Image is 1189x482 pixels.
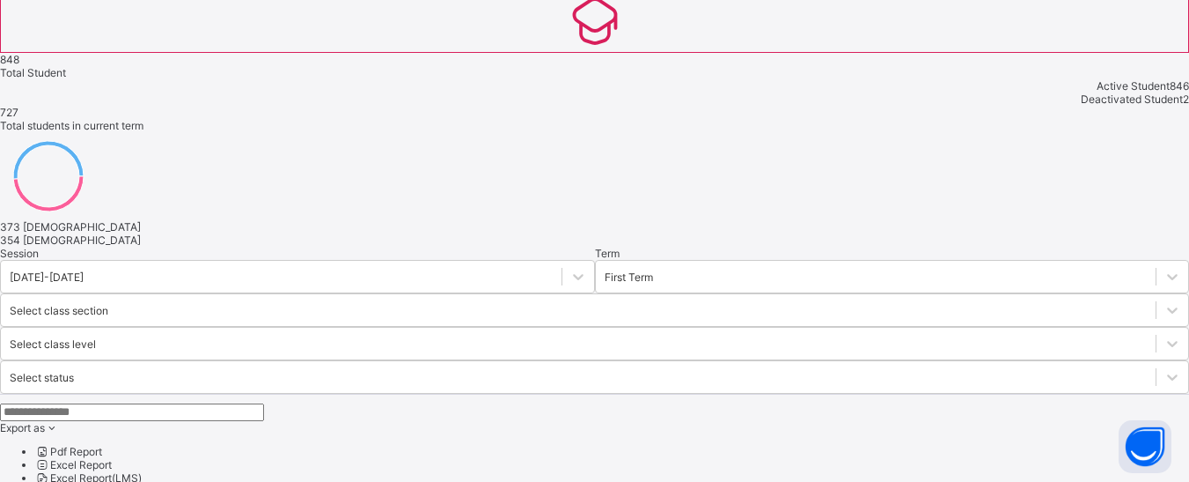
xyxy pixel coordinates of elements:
span: Active Student [1097,79,1170,93]
span: 846 [1170,79,1189,93]
span: Term [595,247,620,260]
li: dropdown-list-item-null-0 [35,445,1189,458]
div: First Term [605,271,653,284]
span: Deactivated Student [1081,93,1183,106]
div: Select class level [10,337,96,351]
li: dropdown-list-item-null-1 [35,458,1189,471]
span: [DEMOGRAPHIC_DATA] [23,220,141,234]
div: Select status [10,371,74,384]
button: Open asap [1119,420,1171,473]
span: 2 [1183,93,1189,106]
span: [DEMOGRAPHIC_DATA] [23,234,141,247]
div: [DATE]-[DATE] [10,271,84,284]
div: Select class section [10,304,108,317]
